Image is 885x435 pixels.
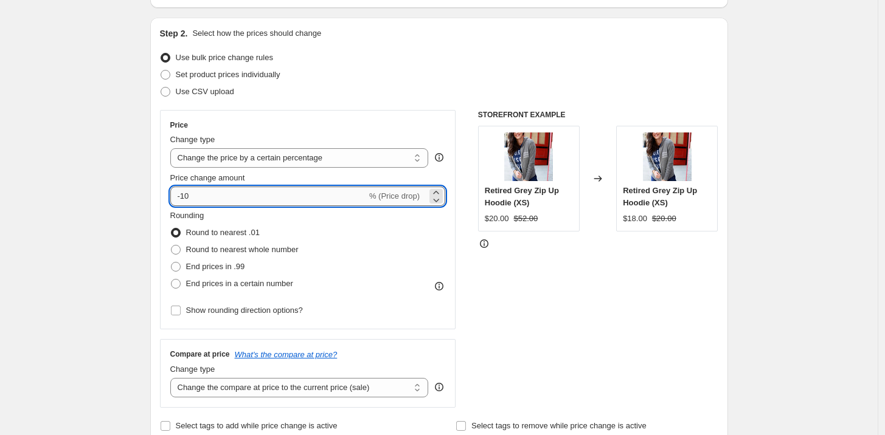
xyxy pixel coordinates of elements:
div: $18.00 [623,213,647,225]
h2: Step 2. [160,27,188,39]
strike: $20.00 [652,213,676,225]
span: Set product prices individually [176,70,280,79]
span: Select tags to remove while price change is active [471,421,647,430]
span: Show rounding direction options? [186,306,303,315]
h3: Compare at price [170,349,230,359]
span: Retired Grey Zip Up Hoodie (XS) [485,186,559,207]
h3: Price [170,120,188,130]
img: DB700C4D-9386-448B-A1A1-82A27D822481_1_201_a_80x.jpg [504,132,553,181]
span: Select tags to add while price change is active [176,421,338,430]
span: Change type [170,135,215,144]
span: % (Price drop) [369,191,420,200]
span: Round to nearest .01 [186,228,260,237]
input: -15 [170,187,367,206]
span: Change type [170,365,215,374]
div: help [433,151,445,163]
p: Select how the prices should change [192,27,321,39]
button: What's the compare at price? [235,350,338,359]
span: End prices in .99 [186,262,245,271]
strike: $52.00 [514,213,538,225]
span: End prices in a certain number [186,279,293,288]
span: Round to nearest whole number [186,245,299,254]
img: DB700C4D-9386-448B-A1A1-82A27D822481_1_201_a_80x.jpg [643,132,692,181]
span: Use CSV upload [176,87,234,96]
span: Price change amount [170,173,245,182]
div: help [433,381,445,393]
span: Use bulk price change rules [176,53,273,62]
span: Retired Grey Zip Up Hoodie (XS) [623,186,697,207]
div: $20.00 [485,213,509,225]
span: Rounding [170,211,204,220]
h6: STOREFRONT EXAMPLE [478,110,718,120]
